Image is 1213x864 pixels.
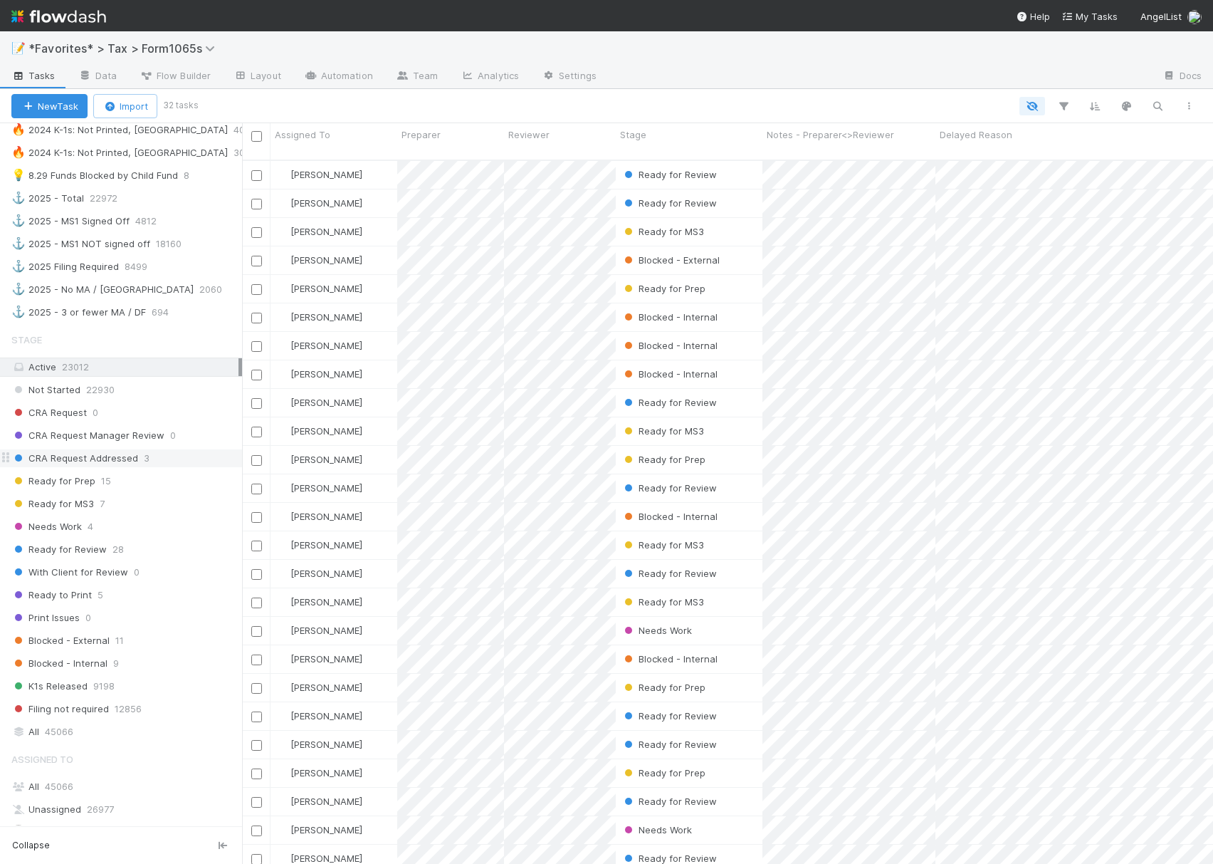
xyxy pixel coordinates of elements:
[277,539,288,551] img: avatar_711f55b7-5a46-40da-996f-bc93b6b86381.png
[276,224,362,239] div: [PERSON_NAME]
[621,652,718,666] div: Blocked - Internal
[251,227,262,238] input: Toggle Row Selected
[290,397,362,408] span: [PERSON_NAME]
[277,311,288,323] img: avatar_711f55b7-5a46-40da-996f-bc93b6b86381.png
[251,170,262,181] input: Toggle Row Selected
[11,167,178,184] div: 8.29 Funds Blocked by Child Fund
[115,700,142,718] span: 12856
[290,254,362,266] span: [PERSON_NAME]
[621,311,718,323] span: Blocked - Internal
[251,256,262,266] input: Toggle Row Selected
[11,632,110,650] span: Blocked - External
[1187,10,1202,24] img: avatar_711f55b7-5a46-40da-996f-bc93b6b86381.png
[276,737,362,751] div: [PERSON_NAME]
[86,381,115,399] span: 22930
[508,127,550,142] span: Reviewer
[276,538,362,552] div: [PERSON_NAME]
[277,853,288,864] img: avatar_711f55b7-5a46-40da-996f-bc93b6b86381.png
[11,381,80,399] span: Not Started
[621,283,705,294] span: Ready for Prep
[11,541,107,558] span: Ready for Review
[11,609,80,627] span: Print Issues
[11,495,94,513] span: Ready for MS3
[276,253,362,267] div: [PERSON_NAME]
[530,66,608,88] a: Settings
[93,94,157,118] button: Import
[276,367,362,381] div: [PERSON_NAME]
[276,766,362,780] div: [PERSON_NAME]
[621,538,704,552] div: Ready for MS3
[11,42,26,54] span: 📝
[276,652,362,666] div: [PERSON_NAME]
[620,127,646,142] span: Stage
[290,625,362,636] span: [PERSON_NAME]
[621,539,704,551] span: Ready for MS3
[277,511,288,522] img: avatar_711f55b7-5a46-40da-996f-bc93b6b86381.png
[1061,9,1118,24] a: My Tasks
[88,518,93,536] span: 4
[290,169,362,180] span: [PERSON_NAME]
[276,566,362,581] div: [PERSON_NAME]
[277,454,288,465] img: avatar_711f55b7-5a46-40da-996f-bc93b6b86381.png
[251,598,262,608] input: Toggle Row Selected
[11,427,164,444] span: CRA Request Manager Review
[277,197,288,209] img: avatar_711f55b7-5a46-40da-996f-bc93b6b86381.png
[621,367,718,381] div: Blocked - Internal
[290,710,362,722] span: [PERSON_NAME]
[290,824,362,836] span: [PERSON_NAME]
[251,370,262,380] input: Toggle Row Selected
[621,853,717,864] span: Ready for Review
[115,632,124,650] span: 11
[277,710,288,722] img: avatar_711f55b7-5a46-40da-996f-bc93b6b86381.png
[11,825,26,839] img: avatar_55a2f090-1307-4765-93b4-f04da16234ba.png
[276,167,362,182] div: [PERSON_NAME]
[277,482,288,494] img: avatar_711f55b7-5a46-40da-996f-bc93b6b86381.png
[11,169,26,181] span: 💡
[275,127,330,142] span: Assigned To
[621,197,717,209] span: Ready for Review
[11,123,26,135] span: 🔥
[276,424,362,438] div: [PERSON_NAME]
[90,189,132,207] span: 22972
[621,224,704,239] div: Ready for MS3
[621,395,717,410] div: Ready for Review
[276,281,362,296] div: [PERSON_NAME]
[251,313,262,323] input: Toggle Row Selected
[277,653,288,665] img: avatar_711f55b7-5a46-40da-996f-bc93b6b86381.png
[290,197,362,209] span: [PERSON_NAME]
[251,512,262,523] input: Toggle Row Selected
[276,395,362,410] div: [PERSON_NAME]
[277,254,288,266] img: avatar_711f55b7-5a46-40da-996f-bc93b6b86381.png
[621,680,705,694] div: Ready for Prep
[11,745,73,774] span: Assigned To
[251,284,262,295] input: Toggle Row Selected
[621,196,717,210] div: Ready for Review
[45,781,73,792] span: 45066
[290,682,362,693] span: [PERSON_NAME]
[251,484,262,494] input: Toggle Row Selected
[11,326,42,354] span: Stage
[11,258,119,276] div: 2025 Filing Required
[290,767,362,779] span: [PERSON_NAME]
[621,482,717,494] span: Ready for Review
[276,338,362,353] div: [PERSON_NAME]
[85,609,91,627] span: 0
[134,563,140,581] span: 0
[277,397,288,408] img: avatar_711f55b7-5a46-40da-996f-bc93b6b86381.png
[11,778,238,796] div: All
[277,682,288,693] img: avatar_711f55b7-5a46-40da-996f-bc93b6b86381.png
[290,511,362,522] span: [PERSON_NAME]
[251,740,262,751] input: Toggle Row Selected
[277,568,288,579] img: avatar_711f55b7-5a46-40da-996f-bc93b6b86381.png
[11,146,26,158] span: 🔥
[251,199,262,209] input: Toggle Row Selected
[276,595,362,609] div: [PERSON_NAME]
[170,427,176,444] span: 0
[621,653,718,665] span: Blocked - Internal
[621,281,705,296] div: Ready for Prep
[11,723,238,741] div: All
[11,235,150,253] div: 2025 - MS1 NOT signed off
[621,340,718,351] span: Blocked - Internal
[276,823,362,837] div: [PERSON_NAME]
[11,303,146,321] div: 2025 - 3 or fewer MA / DF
